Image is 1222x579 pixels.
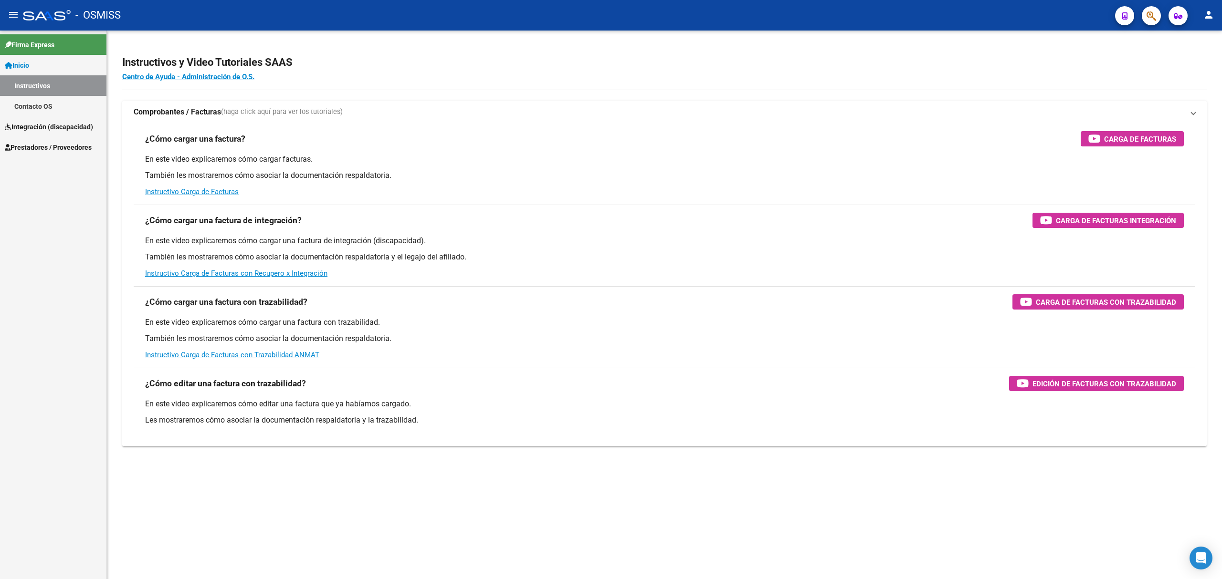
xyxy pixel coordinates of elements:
div: Open Intercom Messenger [1190,547,1212,569]
p: También les mostraremos cómo asociar la documentación respaldatoria. [145,170,1184,181]
span: Carga de Facturas con Trazabilidad [1036,296,1176,308]
mat-icon: menu [8,9,19,21]
p: En este video explicaremos cómo cargar facturas. [145,154,1184,165]
span: Carga de Facturas [1104,133,1176,145]
button: Carga de Facturas Integración [1032,213,1184,228]
span: (haga click aquí para ver los tutoriales) [221,107,343,117]
button: Edición de Facturas con Trazabilidad [1009,376,1184,391]
p: Les mostraremos cómo asociar la documentación respaldatoria y la trazabilidad. [145,415,1184,425]
mat-icon: person [1203,9,1214,21]
p: En este video explicaremos cómo cargar una factura de integración (discapacidad). [145,236,1184,246]
h3: ¿Cómo editar una factura con trazabilidad? [145,377,306,390]
p: También les mostraremos cómo asociar la documentación respaldatoria. [145,333,1184,344]
p: En este video explicaremos cómo cargar una factura con trazabilidad. [145,317,1184,328]
span: Integración (discapacidad) [5,122,93,132]
a: Instructivo Carga de Facturas con Trazabilidad ANMAT [145,351,319,359]
span: Firma Express [5,40,54,50]
mat-expansion-panel-header: Comprobantes / Facturas(haga click aquí para ver los tutoriales) [122,101,1207,124]
a: Instructivo Carga de Facturas [145,187,239,196]
h3: ¿Cómo cargar una factura? [145,132,245,145]
h2: Instructivos y Video Tutoriales SAAS [122,53,1207,72]
p: También les mostraremos cómo asociar la documentación respaldatoria y el legajo del afiliado. [145,252,1184,262]
strong: Comprobantes / Facturas [134,107,221,117]
a: Instructivo Carga de Facturas con Recupero x Integración [145,269,327,278]
button: Carga de Facturas [1081,131,1184,146]
h3: ¿Cómo cargar una factura de integración? [145,214,302,227]
h3: ¿Cómo cargar una factura con trazabilidad? [145,295,307,309]
p: En este video explicaremos cómo editar una factura que ya habíamos cargado. [145,399,1184,409]
button: Carga de Facturas con Trazabilidad [1012,294,1184,310]
span: Inicio [5,60,29,71]
a: Centro de Ayuda - Administración de O.S. [122,72,254,81]
span: Carga de Facturas Integración [1056,215,1176,227]
div: Comprobantes / Facturas(haga click aquí para ver los tutoriales) [122,124,1207,446]
span: Prestadores / Proveedores [5,142,92,153]
span: - OSMISS [75,5,121,26]
span: Edición de Facturas con Trazabilidad [1032,378,1176,390]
